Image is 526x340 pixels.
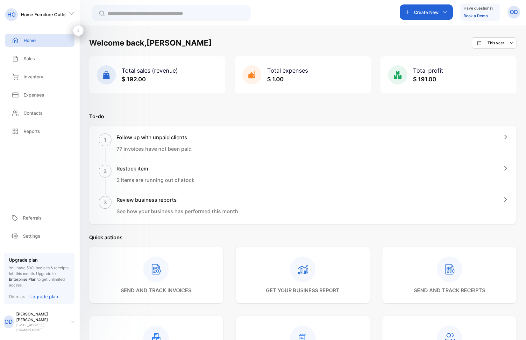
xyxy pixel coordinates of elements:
a: Upgrade plan [25,293,58,300]
span: $ 192.00 [122,76,146,83]
p: You have 500 invoices & receipts left this month. [9,265,69,288]
p: 3 [103,199,107,206]
p: Reports [24,128,40,134]
button: This year [472,37,516,49]
span: $ 191.00 [413,76,436,83]
span: Total expenses [267,67,308,74]
p: 77 invoices have not been paid [117,145,192,153]
p: Settings [23,233,40,239]
span: Total profit [413,67,443,74]
p: send and track receipts [414,286,485,294]
p: 1 [104,136,106,144]
p: Home [24,37,36,44]
p: Sales [24,55,35,62]
p: Upgrade plan [29,293,58,300]
p: See how your business has performed this month [117,207,238,215]
p: Have questions? [464,5,493,11]
a: Book a Demo [464,13,488,18]
span: Upgrade to to get unlimited access. [9,271,65,287]
span: Total sales (revenue) [122,67,178,74]
p: get your business report [266,286,339,294]
button: OD [508,4,520,20]
p: 2 [103,167,107,175]
p: Quick actions [89,234,516,241]
p: Upgrade plan [9,257,69,263]
h1: Welcome back, [PERSON_NAME] [89,37,212,49]
p: send and track invoices [121,286,191,294]
p: OD [510,8,518,16]
button: Create New [400,4,453,20]
h1: Restock item [117,165,195,172]
p: Create New [414,9,439,16]
p: [PERSON_NAME] [PERSON_NAME] [16,311,66,323]
h1: Follow up with unpaid clients [117,134,192,141]
p: OD [4,318,13,326]
p: Dismiss [9,293,25,300]
h1: Review business reports [117,196,238,204]
p: Expenses [24,91,44,98]
p: [EMAIL_ADDRESS][DOMAIN_NAME] [16,323,66,332]
span: $ 1.00 [267,76,284,83]
p: HO [7,11,16,19]
p: Contacts [24,110,43,116]
p: Referrals [23,214,42,221]
p: 2 items are running out of stock [117,176,195,184]
p: Inventory [24,73,43,80]
p: To-do [89,112,516,120]
p: Home Furniture Outlet [21,11,67,18]
span: Enterprise Plan [9,277,36,282]
p: This year [487,40,504,46]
